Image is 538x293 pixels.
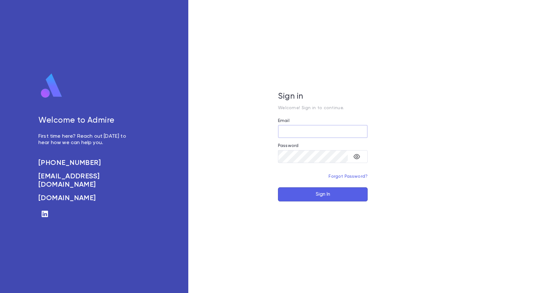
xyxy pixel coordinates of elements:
a: [EMAIL_ADDRESS][DOMAIN_NAME] [38,172,133,189]
button: Sign In [278,187,368,201]
a: Forgot Password? [329,174,368,179]
p: First time here? Reach out [DATE] to hear how we can help you. [38,133,133,146]
a: [DOMAIN_NAME] [38,194,133,202]
button: toggle password visibility [350,150,363,163]
h5: Welcome to Admire [38,116,133,126]
h5: Sign in [278,92,368,102]
a: [PHONE_NUMBER] [38,159,133,167]
img: logo [38,73,65,99]
label: Password [278,143,298,148]
label: Email [278,118,289,123]
p: Welcome! Sign in to continue. [278,105,368,110]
